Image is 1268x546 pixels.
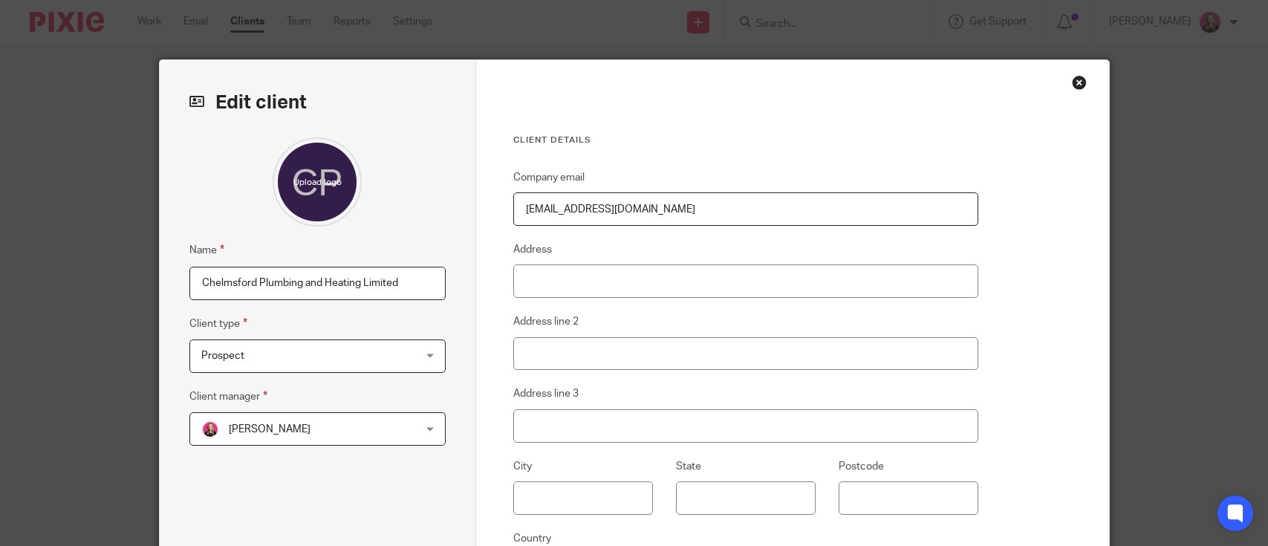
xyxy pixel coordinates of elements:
label: State [676,459,701,474]
img: Team%20headshots.png [201,420,219,438]
label: Postcode [839,459,884,474]
label: Country [513,531,551,546]
h2: Edit client [189,90,446,115]
span: [PERSON_NAME] [229,424,311,435]
label: Name [189,241,224,259]
label: Address [513,242,552,257]
div: Close this dialog window [1072,75,1087,90]
label: Client type [189,315,247,332]
label: City [513,459,532,474]
label: Address line 2 [513,314,579,329]
label: Company email [513,170,585,185]
h3: Client details [513,134,979,146]
label: Client manager [189,388,267,405]
label: Address line 3 [513,386,579,401]
span: Prospect [201,351,244,361]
